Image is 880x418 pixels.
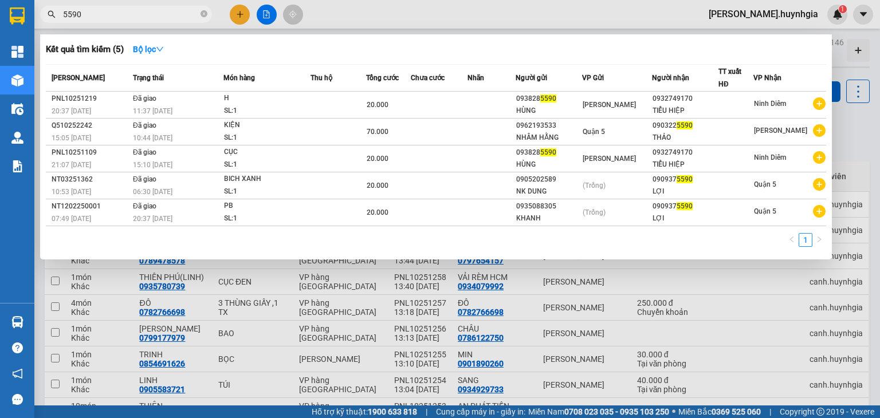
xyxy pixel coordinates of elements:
span: 15:05 [DATE] [52,134,91,142]
span: [PERSON_NAME] [583,155,636,163]
div: LỢI [653,186,718,198]
div: BICH XANH [224,173,310,186]
span: (Trống) [583,208,606,216]
span: Đã giao [133,94,156,102]
span: [PERSON_NAME] [583,101,636,109]
strong: Bộ lọc [133,45,164,54]
span: notification [12,368,23,379]
span: 06:30 [DATE] [133,188,172,196]
div: TIỂU HIỆP [653,105,718,117]
span: left [788,236,795,243]
div: 0932749170 [653,93,718,105]
button: right [812,233,826,247]
div: 093828 [516,147,582,159]
span: Người nhận [652,74,689,82]
span: 5590 [677,175,693,183]
span: 15:10 [DATE] [133,161,172,169]
div: TIỂU HIỆP [653,159,718,171]
div: CỤC [224,146,310,159]
span: plus-circle [813,97,826,110]
div: SL: 1 [224,105,310,117]
span: [PERSON_NAME] [754,127,807,135]
span: 20.000 [367,208,388,216]
li: 1 [799,233,812,247]
span: Ninh Diêm [754,153,786,161]
span: close-circle [201,9,207,20]
span: 20.000 [367,101,388,109]
div: NK DUNG [516,186,582,198]
span: Người gửi [516,74,547,82]
button: Bộ lọcdown [124,40,173,58]
span: 5590 [677,121,693,129]
span: Trạng thái [133,74,164,82]
div: NHÂM HẰNG [516,132,582,144]
div: PNL10251219 [52,93,129,105]
span: close-circle [201,10,207,17]
h3: Kết quả tìm kiếm ( 5 ) [46,44,124,56]
span: Thu hộ [311,74,332,82]
span: plus-circle [813,151,826,164]
input: Tìm tên, số ĐT hoặc mã đơn [63,8,198,21]
span: 20:37 [DATE] [133,215,172,223]
span: VP Gửi [582,74,604,82]
div: THẢO [653,132,718,144]
span: VP Nhận [753,74,781,82]
div: HÙNG [516,105,582,117]
span: TT xuất HĐ [718,68,741,88]
span: down [156,45,164,53]
div: 0962193533 [516,120,582,132]
li: Previous Page [785,233,799,247]
span: Quận 5 [754,180,776,188]
span: Quận 5 [754,207,776,215]
div: SL: 1 [224,132,310,144]
img: warehouse-icon [11,103,23,115]
span: Đã giao [133,175,156,183]
span: 21:07 [DATE] [52,161,91,169]
img: logo-vxr [10,7,25,25]
span: 11:37 [DATE] [133,107,172,115]
div: PB [224,200,310,212]
span: 10:53 [DATE] [52,188,91,196]
div: Q510252242 [52,120,129,132]
span: plus-circle [813,205,826,218]
span: 20.000 [367,155,388,163]
span: Ninh Diêm [754,100,786,108]
div: HÙNG [516,159,582,171]
div: NT1202250001 [52,200,129,212]
img: warehouse-icon [11,132,23,144]
span: [PERSON_NAME] [52,74,105,82]
div: 093828 [516,93,582,105]
div: 0932749170 [653,147,718,159]
div: NT03251362 [52,173,129,186]
div: 090322 [653,120,718,132]
span: 70.000 [367,128,388,136]
span: plus-circle [813,124,826,137]
div: PNL10251109 [52,147,129,159]
div: H [224,92,310,105]
button: left [785,233,799,247]
span: 20.000 [367,182,388,190]
div: SL: 1 [224,159,310,171]
span: Đã giao [133,121,156,129]
div: SL: 1 [224,186,310,198]
span: Đã giao [133,148,156,156]
span: Tổng cước [366,74,399,82]
span: 07:49 [DATE] [52,215,91,223]
div: LỢI [653,212,718,224]
span: right [816,236,823,243]
span: Nhãn [467,74,484,82]
span: plus-circle [813,178,826,191]
span: 20:37 [DATE] [52,107,91,115]
li: Next Page [812,233,826,247]
img: warehouse-icon [11,74,23,86]
span: 10:44 [DATE] [133,134,172,142]
div: SL: 1 [224,212,310,225]
img: dashboard-icon [11,46,23,58]
span: question-circle [12,342,23,353]
div: KHANH [516,212,582,224]
span: (Trống) [583,182,606,190]
div: 090937 [653,173,718,186]
span: Quận 5 [583,128,605,136]
span: search [48,10,56,18]
span: Chưa cước [411,74,445,82]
